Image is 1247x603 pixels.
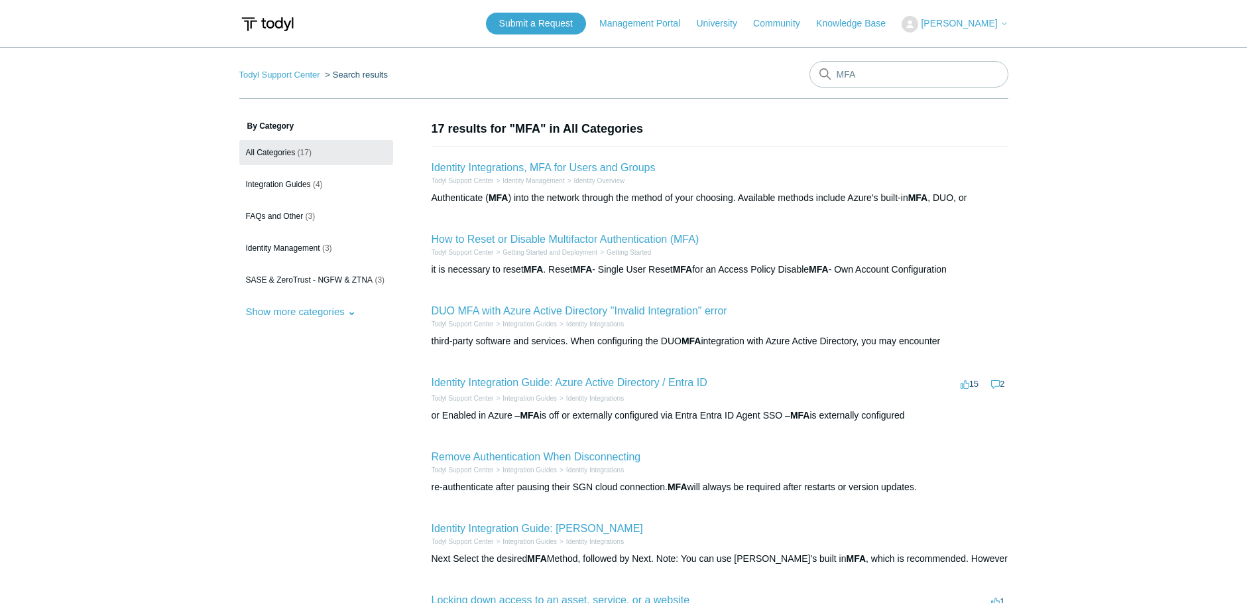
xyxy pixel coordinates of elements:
[486,13,586,34] a: Submit a Request
[673,264,693,275] em: MFA
[668,482,687,492] em: MFA
[432,191,1008,205] div: Authenticate ( ) into the network through the method of your choosing. Available methods include ...
[432,395,494,402] a: Todyl Support Center
[375,275,385,285] span: (3)
[520,410,540,421] em: MFA
[432,176,494,186] li: Todyl Support Center
[298,148,312,157] span: (17)
[921,18,997,29] span: [PERSON_NAME]
[432,177,494,184] a: Todyl Support Center
[607,249,651,256] a: Getting Started
[503,538,557,545] a: Integration Guides
[493,465,557,475] li: Integration Guides
[239,70,320,80] a: Todyl Support Center
[557,393,624,403] li: Identity Integrations
[527,553,547,564] em: MFA
[503,466,557,474] a: Integration Guides
[432,377,707,388] a: Identity Integration Guide: Azure Active Directory / Entra ID
[322,243,332,253] span: (3)
[432,538,494,545] a: Todyl Support Center
[557,319,624,329] li: Identity Integrations
[599,17,693,31] a: Management Portal
[566,538,624,545] a: Identity Integrations
[816,17,899,31] a: Knowledge Base
[246,275,373,285] span: SASE & ZeroTrust - NGFW & ZTNA
[847,553,866,564] em: MFA
[432,247,494,257] li: Todyl Support Center
[908,192,928,203] em: MFA
[991,379,1004,389] span: 2
[432,451,641,462] a: Remove Authentication When Disconnecting
[489,192,508,203] em: MFA
[313,180,323,189] span: (4)
[322,70,388,80] li: Search results
[493,247,597,257] li: Getting Started and Deployment
[239,12,296,36] img: Todyl Support Center Help Center home page
[432,319,494,329] li: Todyl Support Center
[432,162,656,173] a: Identity Integrations, MFA for Users and Groups
[809,264,829,275] em: MFA
[239,70,323,80] li: Todyl Support Center
[239,172,393,197] a: Integration Guides (4)
[566,395,624,402] a: Identity Integrations
[524,264,544,275] em: MFA
[246,243,320,253] span: Identity Management
[432,537,494,547] li: Todyl Support Center
[961,379,979,389] span: 15
[566,320,624,328] a: Identity Integrations
[597,247,651,257] li: Getting Started
[239,204,393,229] a: FAQs and Other (3)
[432,409,1008,423] div: or Enabled in Azure – is off or externally configured via Entra Entra ID Agent SSO – is externall...
[432,480,1008,494] div: re-authenticate after pausing their SGN cloud connection. will always be required after restarts ...
[432,234,699,245] a: How to Reset or Disable Multifactor Authentication (MFA)
[432,466,494,474] a: Todyl Support Center
[574,177,625,184] a: Identity Overview
[696,17,750,31] a: University
[493,319,557,329] li: Integration Guides
[503,395,557,402] a: Integration Guides
[902,16,1008,33] button: [PERSON_NAME]
[239,235,393,261] a: Identity Management (3)
[682,336,701,346] em: MFA
[573,264,593,275] em: MFA
[557,465,624,475] li: Identity Integrations
[493,393,557,403] li: Integration Guides
[306,212,316,221] span: (3)
[493,176,564,186] li: Identity Management
[503,249,597,256] a: Getting Started and Deployment
[503,177,564,184] a: Identity Management
[432,552,1008,566] div: Next Select the desired Method, followed by Next. Note: You can use [PERSON_NAME]'s built in , wh...
[432,305,727,316] a: DUO MFA with Azure Active Directory "Invalid Integration" error
[565,176,625,186] li: Identity Overview
[432,249,494,256] a: Todyl Support Center
[246,148,296,157] span: All Categories
[493,537,557,547] li: Integration Guides
[432,120,1008,138] h1: 17 results for "MFA" in All Categories
[503,320,557,328] a: Integration Guides
[432,334,1008,348] div: third-party software and services. When configuring the DUO integration with Azure Active Directo...
[239,120,393,132] h3: By Category
[239,299,363,324] button: Show more categories
[432,465,494,475] li: Todyl Support Center
[790,410,810,421] em: MFA
[432,393,494,403] li: Todyl Support Center
[753,17,813,31] a: Community
[566,466,624,474] a: Identity Integrations
[432,320,494,328] a: Todyl Support Center
[239,140,393,165] a: All Categories (17)
[557,537,624,547] li: Identity Integrations
[432,263,1008,277] div: it is necessary to reset . Reset - Single User Reset for an Access Policy Disable - Own Account C...
[809,61,1008,88] input: Search
[246,212,304,221] span: FAQs and Other
[246,180,311,189] span: Integration Guides
[432,523,643,534] a: Identity Integration Guide: [PERSON_NAME]
[239,267,393,293] a: SASE & ZeroTrust - NGFW & ZTNA (3)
